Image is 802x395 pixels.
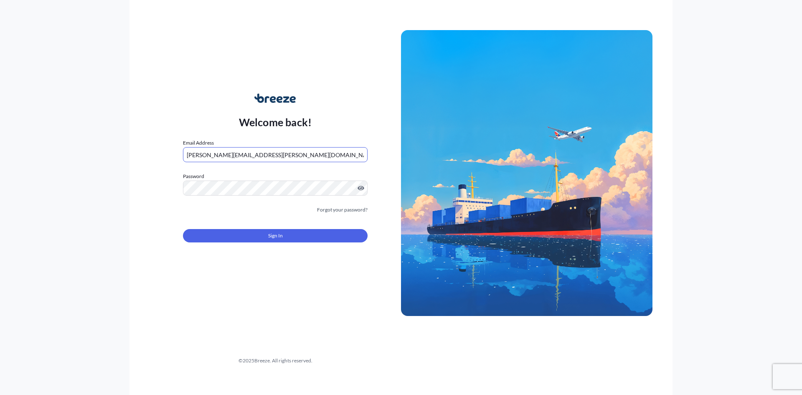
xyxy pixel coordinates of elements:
button: Sign In [183,229,368,242]
label: Email Address [183,139,214,147]
img: Ship illustration [401,30,652,316]
div: © 2025 Breeze. All rights reserved. [150,357,401,365]
button: Show password [358,185,364,191]
span: Sign In [268,232,283,240]
a: Forgot your password? [317,206,368,214]
p: Welcome back! [239,115,312,129]
input: example@gmail.com [183,147,368,162]
label: Password [183,172,368,181]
